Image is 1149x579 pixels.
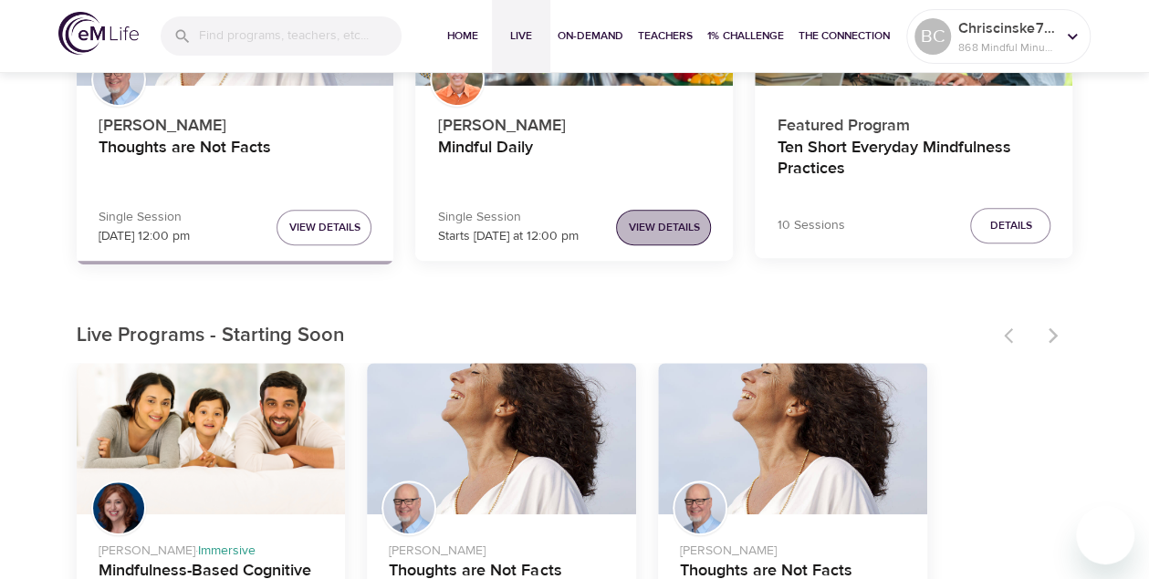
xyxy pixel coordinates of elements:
h4: Mindful Daily [437,138,711,181]
p: [PERSON_NAME] [389,534,614,561]
iframe: Button to launch messaging window [1076,506,1134,564]
span: Home [441,26,485,46]
span: Details [989,216,1031,235]
button: Details [970,208,1050,243]
p: Chriscinske765 [958,17,1055,39]
h4: Thoughts are Not Facts [99,138,372,181]
span: Immersive [198,543,256,559]
div: BC [914,18,951,55]
p: 868 Mindful Minutes [958,39,1055,56]
p: Starts [DATE] at 12:00 pm [437,227,578,246]
p: [PERSON_NAME] [680,534,905,561]
p: 10 Sessions [777,216,844,235]
button: Mindfulness-Based Cognitive Training (MBCT) [77,363,346,514]
span: 1% Challenge [707,26,784,46]
span: On-Demand [558,26,623,46]
span: Live [499,26,543,46]
span: View Details [628,218,699,237]
p: Live Programs - Starting Soon [77,321,993,351]
p: [DATE] 12:00 pm [99,227,190,246]
span: View Details [288,218,360,237]
button: View Details [277,210,371,245]
p: [PERSON_NAME] [437,106,711,138]
p: [PERSON_NAME] [99,106,372,138]
span: Teachers [638,26,693,46]
button: View Details [616,210,711,245]
p: [PERSON_NAME] · [99,534,324,561]
span: The Connection [799,26,890,46]
p: Single Session [437,208,578,227]
input: Find programs, teachers, etc... [199,16,402,56]
button: Thoughts are Not Facts [367,363,636,514]
p: Featured Program [777,106,1050,138]
h4: Ten Short Everyday Mindfulness Practices [777,138,1050,181]
img: logo [58,12,139,55]
p: Single Session [99,208,190,227]
button: Thoughts are Not Facts [658,363,927,514]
